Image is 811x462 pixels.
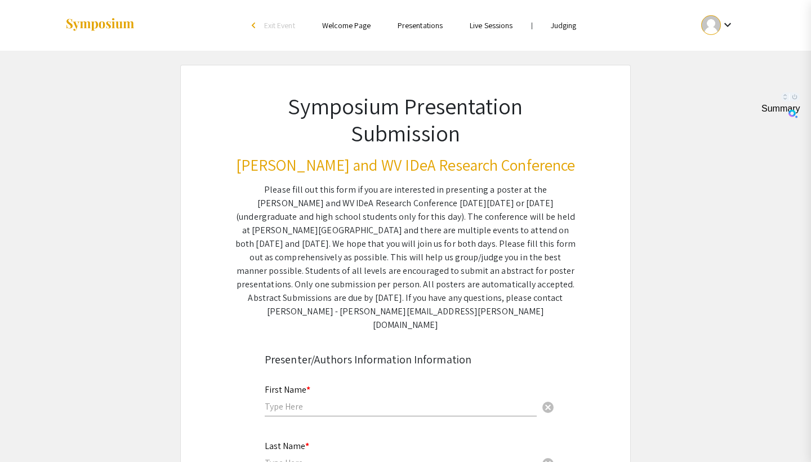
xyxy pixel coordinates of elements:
div: arrow_back_ios [252,22,259,29]
input: Type Here [265,401,537,412]
h3: [PERSON_NAME] and WV IDeA Research Conference [235,156,576,175]
div: Summary [761,104,800,114]
a: Live Sessions [470,20,513,30]
h1: Symposium Presentation Submission [235,92,576,146]
div: Please fill out this form if you are interested in presenting a poster at the [PERSON_NAME] and W... [235,183,576,332]
button: Clear [537,395,559,417]
iframe: Chat [8,411,48,454]
mat-label: Last Name [265,440,309,452]
a: Presentations [398,20,443,30]
mat-label: First Name [265,384,310,396]
h1: Symposium by ForagerOne [18,41,187,85]
a: Welcome Page [322,20,371,30]
button: Expand account dropdown [689,12,746,38]
div: Presenter/Authors Information Information [265,351,546,368]
li: | [527,20,537,30]
span: cancel [541,401,555,414]
mat-icon: Expand account dropdown [721,18,734,32]
span: Exit Event [264,20,295,30]
a: Judging [551,20,577,30]
img: Symposium by ForagerOne [65,17,135,33]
